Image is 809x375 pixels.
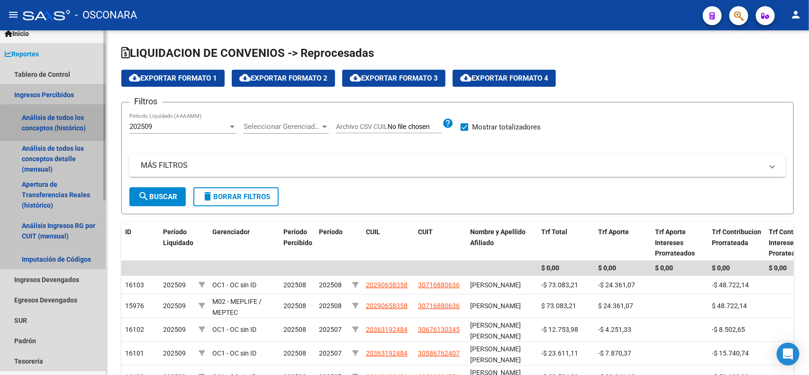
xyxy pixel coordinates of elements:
span: Borrar Filtros [202,192,270,201]
span: $ 73.083,21 [541,302,576,310]
span: Exportar Formato 4 [460,74,548,82]
span: 20363192484 [366,349,408,357]
span: 202507 [319,349,342,357]
span: 202508 [319,302,342,310]
span: OC1 - OC sin ID [212,326,256,333]
datatable-header-cell: Trf Aporte Intereses Prorrateados [651,222,708,264]
mat-icon: cloud_download [460,72,472,83]
span: 202509 [129,122,152,131]
span: Nombre y Apellido Afiliado [470,228,526,247]
datatable-header-cell: CUIL [362,222,414,264]
span: Trf Contribucion Prorrateada [712,228,761,247]
mat-icon: cloud_download [350,72,361,83]
datatable-header-cell: Trf Contribucion Prorrateada [708,222,765,264]
span: -$ 4.251,33 [598,326,631,333]
span: [PERSON_NAME] [470,302,521,310]
span: 16103 [125,281,144,289]
span: 16102 [125,326,144,333]
datatable-header-cell: Gerenciador [209,222,280,264]
span: -$ 8.502,65 [712,326,745,333]
span: [PERSON_NAME] [PERSON_NAME] [470,345,521,364]
span: OC1 - OC sin ID [212,349,256,357]
span: Gerenciador [212,228,250,236]
mat-icon: person [790,9,801,20]
span: [PERSON_NAME] [470,281,521,289]
span: 15976 [125,302,144,310]
span: - OSCONARA [75,5,137,26]
span: $ 24.361,07 [598,302,633,310]
datatable-header-cell: CUIT [414,222,466,264]
mat-icon: menu [8,9,19,20]
span: 30716880636 [418,281,460,289]
span: -$ 48.722,14 [712,281,749,289]
datatable-header-cell: Trf Aporte [594,222,651,264]
span: Período [319,228,343,236]
button: Borrar Filtros [193,187,279,206]
span: Trf Total [541,228,567,236]
span: -$ 23.611,11 [541,349,578,357]
span: $ 0,00 [655,264,673,272]
span: Período Liquidado [163,228,193,247]
mat-icon: help [442,118,454,129]
span: Trf Aporte Intereses Prorrateados [655,228,695,257]
span: Reportes [5,49,39,59]
button: Exportar Formato 4 [453,70,556,87]
span: $ 0,00 [712,264,730,272]
span: Seleccionar Gerenciador [244,122,320,131]
datatable-header-cell: Nombre y Apellido Afiliado [466,222,537,264]
span: 30716880636 [418,302,460,310]
span: 202509 [163,326,186,333]
span: CUIL [366,228,380,236]
span: $ 0,00 [541,264,559,272]
span: -$ 15.740,74 [712,349,749,357]
span: 20290658358 [366,281,408,289]
button: Exportar Formato 1 [121,70,225,87]
span: 202508 [283,326,306,333]
mat-icon: cloud_download [239,72,251,83]
datatable-header-cell: Período Liquidado [159,222,195,264]
span: 16101 [125,349,144,357]
mat-expansion-panel-header: MÁS FILTROS [129,154,786,177]
datatable-header-cell: Trf Total [537,222,594,264]
span: 202507 [319,326,342,333]
span: ID [125,228,131,236]
span: Inicio [5,28,29,39]
mat-icon: search [138,191,149,202]
span: 202509 [163,349,186,357]
span: 202508 [319,281,342,289]
span: Exportar Formato 3 [350,74,438,82]
span: $ 0,00 [769,264,787,272]
span: Exportar Formato 2 [239,74,327,82]
span: -$ 24.361,07 [598,281,635,289]
span: Período Percibido [283,228,312,247]
span: [PERSON_NAME] [PERSON_NAME] [470,321,521,340]
button: Buscar [129,187,186,206]
span: 30676130345 [418,326,460,333]
span: 202508 [283,302,306,310]
h3: Filtros [129,95,162,108]
datatable-header-cell: Período Percibido [280,222,315,264]
span: -$ 7.870,37 [598,349,631,357]
span: LIQUIDACION DE CONVENIOS -> Reprocesadas [121,46,374,60]
datatable-header-cell: ID [121,222,159,264]
button: Exportar Formato 2 [232,70,335,87]
span: -$ 73.083,21 [541,281,578,289]
input: Archivo CSV CUIL [388,123,442,131]
span: $ 0,00 [598,264,616,272]
span: -$ 12.753,98 [541,326,578,333]
div: Open Intercom Messenger [777,343,800,366]
span: Buscar [138,192,177,201]
span: Exportar Formato 1 [129,74,217,82]
mat-panel-title: MÁS FILTROS [141,160,763,171]
span: Trf Aporte [598,228,629,236]
span: CUIT [418,228,433,236]
span: 20290658358 [366,302,408,310]
span: OC1 - OC sin ID [212,281,256,289]
span: 202509 [163,281,186,289]
span: 20363192484 [366,326,408,333]
button: Exportar Formato 3 [342,70,445,87]
mat-icon: cloud_download [129,72,140,83]
span: 202508 [283,349,306,357]
span: Mostrar totalizadores [472,121,541,133]
span: 202509 [163,302,186,310]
